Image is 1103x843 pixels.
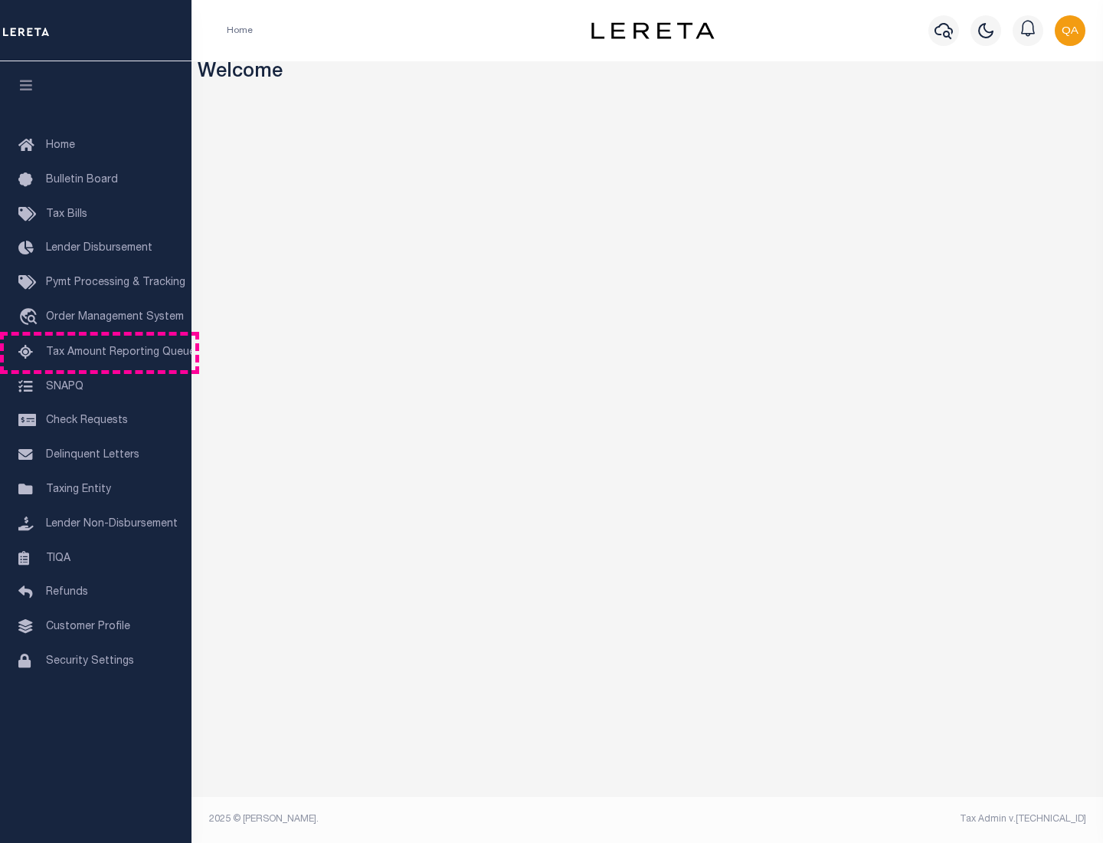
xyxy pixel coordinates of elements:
span: Pymt Processing & Tracking [46,277,185,288]
span: Home [46,140,75,151]
span: Security Settings [46,656,134,667]
li: Home [227,24,253,38]
span: Tax Amount Reporting Queue [46,347,195,358]
span: Taxing Entity [46,484,111,495]
span: Refunds [46,587,88,598]
span: SNAPQ [46,381,83,392]
h3: Welcome [198,61,1098,85]
span: Bulletin Board [46,175,118,185]
span: TIQA [46,553,70,563]
span: Tax Bills [46,209,87,220]
div: Tax Admin v.[TECHNICAL_ID] [659,812,1086,826]
span: Customer Profile [46,622,130,632]
span: Order Management System [46,312,184,323]
div: 2025 © [PERSON_NAME]. [198,812,648,826]
img: svg+xml;base64,PHN2ZyB4bWxucz0iaHR0cDovL3d3dy53My5vcmcvMjAwMC9zdmciIHBvaW50ZXItZXZlbnRzPSJub25lIi... [1055,15,1085,46]
span: Lender Non-Disbursement [46,519,178,530]
span: Lender Disbursement [46,243,152,254]
span: Check Requests [46,415,128,426]
span: Delinquent Letters [46,450,139,461]
img: logo-dark.svg [591,22,714,39]
i: travel_explore [18,308,43,328]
